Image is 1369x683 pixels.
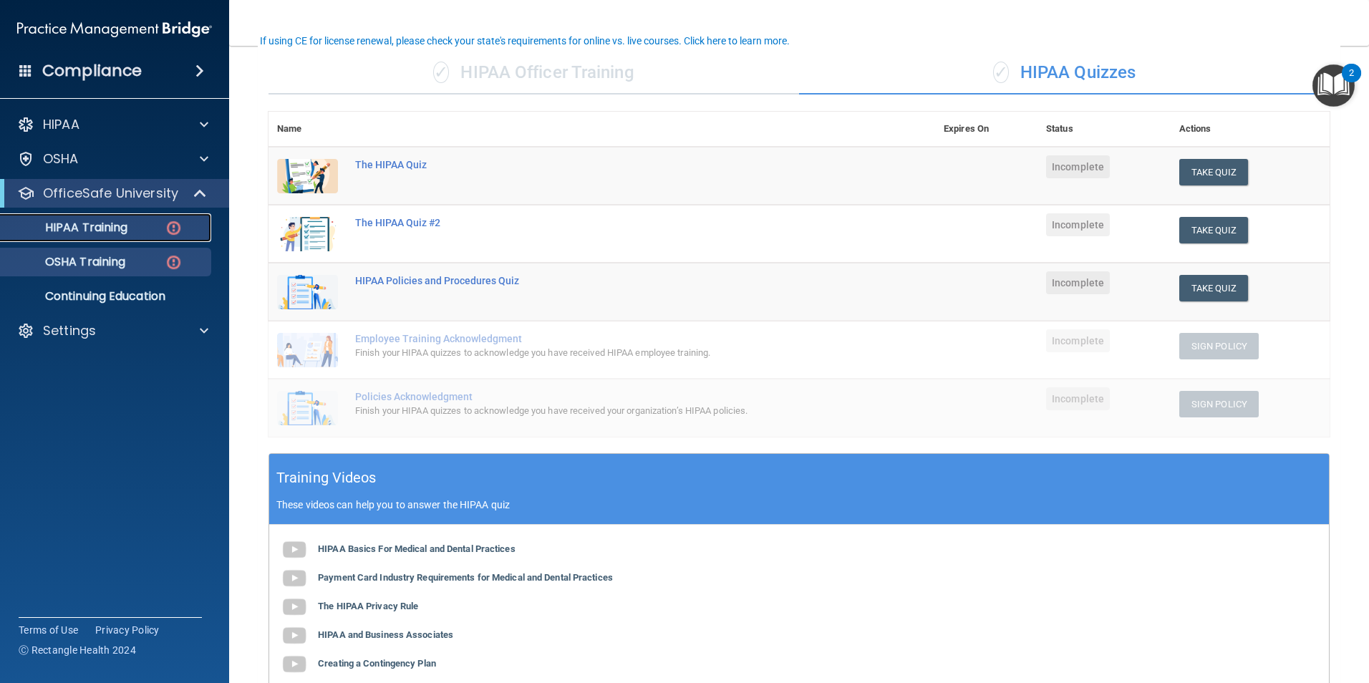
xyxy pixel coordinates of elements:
img: gray_youtube_icon.38fcd6cc.png [280,536,309,564]
a: Terms of Use [19,623,78,637]
div: If using CE for license renewal, please check your state's requirements for online vs. live cours... [260,36,790,46]
b: HIPAA Basics For Medical and Dental Practices [318,543,516,554]
button: Take Quiz [1179,159,1248,185]
p: These videos can help you to answer the HIPAA quiz [276,499,1322,510]
img: gray_youtube_icon.38fcd6cc.png [280,564,309,593]
b: HIPAA and Business Associates [318,629,453,640]
div: Policies Acknowledgment [355,391,864,402]
div: The HIPAA Quiz #2 [355,217,864,228]
span: Ⓒ Rectangle Health 2024 [19,643,136,657]
b: Payment Card Industry Requirements for Medical and Dental Practices [318,572,613,583]
th: Name [269,112,347,147]
span: Incomplete [1046,329,1110,352]
a: OSHA [17,150,208,168]
div: Finish your HIPAA quizzes to acknowledge you have received your organization’s HIPAA policies. [355,402,864,420]
h4: Compliance [42,61,142,81]
b: Creating a Contingency Plan [318,658,436,669]
div: Employee Training Acknowledgment [355,333,864,344]
span: Incomplete [1046,155,1110,178]
div: HIPAA Officer Training [269,52,799,95]
img: gray_youtube_icon.38fcd6cc.png [280,593,309,621]
span: Incomplete [1046,271,1110,294]
button: Take Quiz [1179,275,1248,301]
div: Finish your HIPAA quizzes to acknowledge you have received HIPAA employee training. [355,344,864,362]
p: Continuing Education [9,289,205,304]
a: Settings [17,322,208,339]
p: OfficeSafe University [43,185,178,202]
button: Sign Policy [1179,391,1259,417]
th: Actions [1171,112,1330,147]
img: danger-circle.6113f641.png [165,253,183,271]
b: The HIPAA Privacy Rule [318,601,418,611]
p: HIPAA Training [9,221,127,235]
img: danger-circle.6113f641.png [165,219,183,237]
span: ✓ [993,62,1009,83]
span: ✓ [433,62,449,83]
img: gray_youtube_icon.38fcd6cc.png [280,650,309,679]
span: Incomplete [1046,387,1110,410]
h5: Training Videos [276,465,377,490]
div: The HIPAA Quiz [355,159,864,170]
div: HIPAA Quizzes [799,52,1330,95]
img: gray_youtube_icon.38fcd6cc.png [280,621,309,650]
button: Open Resource Center, 2 new notifications [1312,64,1355,107]
th: Status [1037,112,1171,147]
button: If using CE for license renewal, please check your state's requirements for online vs. live cours... [258,34,792,48]
span: Incomplete [1046,213,1110,236]
button: Take Quiz [1179,217,1248,243]
p: OSHA Training [9,255,125,269]
a: Privacy Policy [95,623,160,637]
img: PMB logo [17,15,212,44]
p: HIPAA [43,116,79,133]
th: Expires On [935,112,1037,147]
div: 2 [1349,73,1354,92]
button: Sign Policy [1179,333,1259,359]
a: OfficeSafe University [17,185,208,202]
div: HIPAA Policies and Procedures Quiz [355,275,864,286]
p: Settings [43,322,96,339]
a: HIPAA [17,116,208,133]
p: OSHA [43,150,79,168]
